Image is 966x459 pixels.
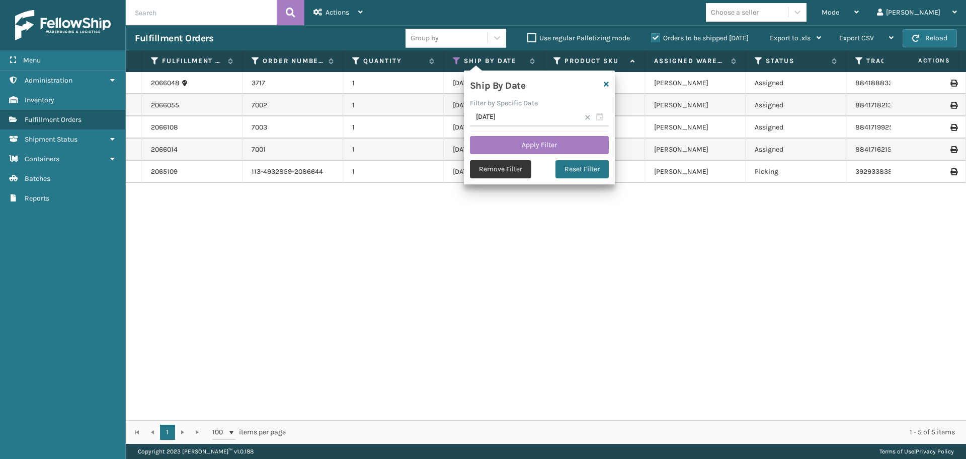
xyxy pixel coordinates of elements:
i: Print Label [950,80,956,87]
span: Export to .xls [770,34,811,42]
span: Fulfillment Orders [25,115,82,124]
label: Fulfillment Order Id [162,56,223,65]
a: 392933838181 [855,167,902,176]
div: Group by [411,33,439,43]
label: Order Number [263,56,324,65]
td: 1 [343,72,444,94]
span: 100 [212,427,227,437]
td: Assigned [746,139,846,161]
div: | [879,444,954,459]
a: 884171992510 [855,123,900,132]
a: 2065109 [151,167,178,177]
td: 1 [343,161,444,183]
a: 2066014 [151,145,178,155]
td: [DATE] [444,139,544,161]
a: 2066048 [151,78,180,88]
span: Administration [25,76,72,85]
i: Print Label [950,124,956,131]
h4: Ship By Date [470,77,525,92]
a: 2066108 [151,122,178,133]
label: Tracking Number [866,56,927,65]
button: Reset Filter [555,160,609,178]
td: [DATE] [444,161,544,183]
p: Copyright 2023 [PERSON_NAME]™ v 1.0.188 [138,444,254,459]
td: 3717 [243,72,343,94]
button: Reload [903,29,957,47]
span: Reports [25,194,49,203]
td: [DATE] [444,116,544,139]
td: Assigned [746,116,846,139]
div: 1 - 5 of 5 items [300,427,955,437]
a: Privacy Policy [916,448,954,455]
span: Batches [25,174,50,183]
i: Print Label [950,146,956,153]
span: Actions [887,52,956,69]
i: Print Label [950,168,956,175]
a: 884171621510 [855,145,898,154]
td: Assigned [746,94,846,116]
a: 884188833992 [855,79,905,87]
div: Choose a seller [711,7,759,18]
label: Status [766,56,827,65]
td: Assigned [746,72,846,94]
span: Containers [25,155,59,163]
td: 1 [343,94,444,116]
td: 7001 [243,139,343,161]
span: Menu [23,56,41,64]
td: 1 [343,116,444,139]
input: MM/DD/YYYY [470,108,609,126]
td: 7002 [243,94,343,116]
i: Print Label [950,102,956,109]
label: Assigned Warehouse [654,56,726,65]
span: items per page [212,425,286,440]
a: Terms of Use [879,448,914,455]
td: [PERSON_NAME] [645,139,746,161]
td: [PERSON_NAME] [645,94,746,116]
td: [PERSON_NAME] [645,72,746,94]
a: 884171821386 [855,101,901,109]
label: Ship By Date [464,56,525,65]
label: Quantity [363,56,424,65]
span: Inventory [25,96,54,104]
td: Picking [746,161,846,183]
label: Filter by Specific Date [470,99,538,107]
td: [DATE] [444,72,544,94]
span: Mode [822,8,839,17]
img: logo [15,10,111,40]
td: 7003 [243,116,343,139]
button: Remove Filter [470,160,531,178]
label: Orders to be shipped [DATE] [651,34,749,42]
span: Shipment Status [25,135,77,144]
td: [PERSON_NAME] [645,161,746,183]
label: Product SKU [565,56,625,65]
h3: Fulfillment Orders [135,32,213,44]
label: Use regular Palletizing mode [527,34,630,42]
td: 113-4932859-2086644 [243,161,343,183]
a: 1 [160,425,175,440]
td: 1 [343,139,444,161]
a: 2066055 [151,100,179,110]
td: [PERSON_NAME] [645,116,746,139]
span: Actions [326,8,349,17]
span: Export CSV [839,34,874,42]
td: [DATE] [444,94,544,116]
button: Apply Filter [470,136,609,154]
